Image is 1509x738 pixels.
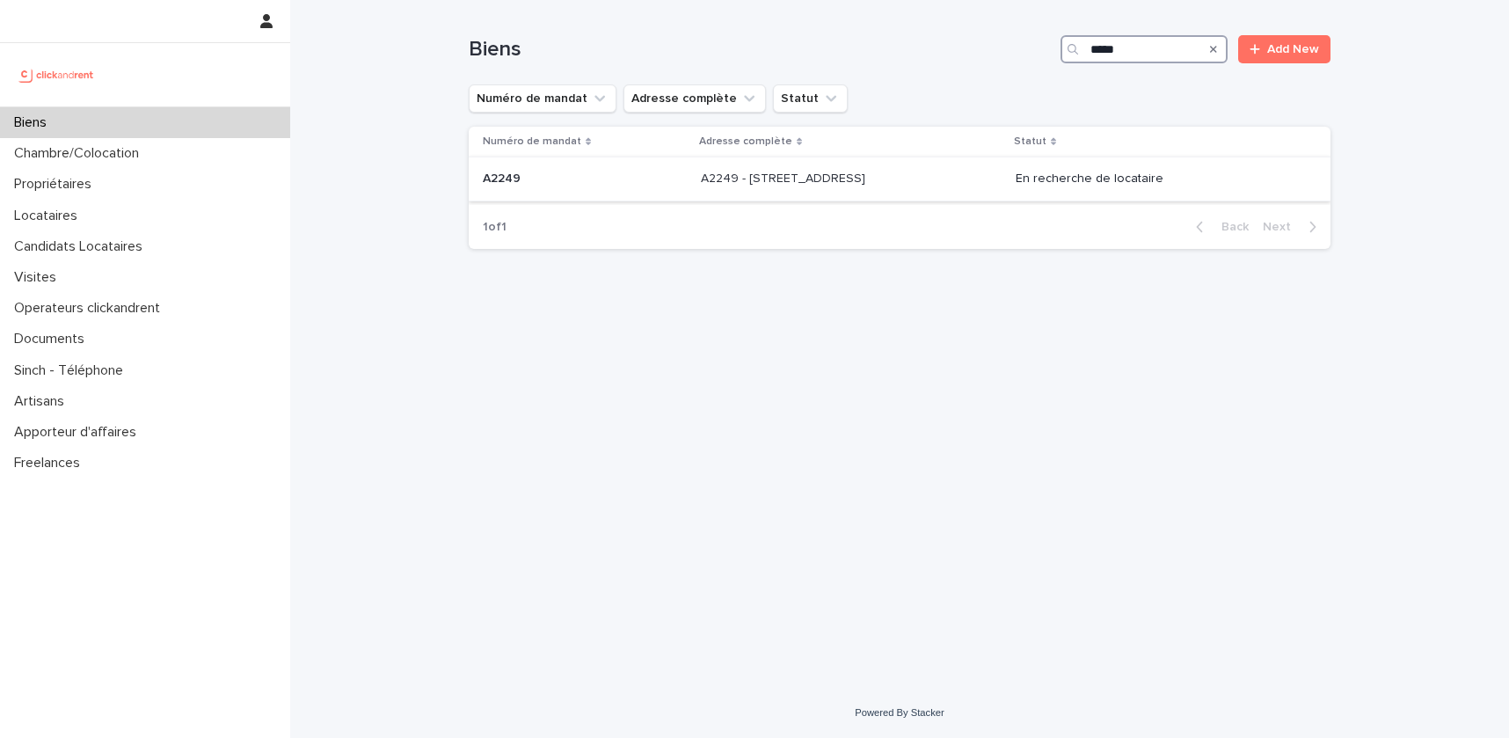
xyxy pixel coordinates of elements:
[1182,219,1256,235] button: Back
[7,114,61,131] p: Biens
[1267,43,1319,55] span: Add New
[773,84,848,113] button: Statut
[7,176,106,193] p: Propriétaires
[469,84,616,113] button: Numéro de mandat
[7,424,150,441] p: Apporteur d'affaires
[483,168,524,186] p: A2249
[7,145,153,162] p: Chambre/Colocation
[7,362,137,379] p: Sinch - Téléphone
[7,331,98,347] p: Documents
[14,57,99,92] img: UCB0brd3T0yccxBKYDjQ
[469,37,1053,62] h1: Biens
[7,208,91,224] p: Locataires
[855,707,944,718] a: Powered By Stacker
[1014,132,1046,151] p: Statut
[7,393,78,410] p: Artisans
[469,206,521,249] p: 1 of 1
[623,84,766,113] button: Adresse complète
[483,132,581,151] p: Numéro de mandat
[7,269,70,286] p: Visites
[1061,35,1228,63] input: Search
[7,300,174,317] p: Operateurs clickandrent
[699,132,792,151] p: Adresse complète
[7,238,157,255] p: Candidats Locataires
[7,455,94,471] p: Freelances
[1256,219,1330,235] button: Next
[1016,172,1302,186] p: En recherche de locataire
[469,157,1330,201] tr: A2249A2249 A2249 - [STREET_ADDRESS]A2249 - [STREET_ADDRESS] En recherche de locataire
[1263,221,1301,233] span: Next
[1211,221,1249,233] span: Back
[1238,35,1330,63] a: Add New
[701,168,869,186] p: A2249 - [STREET_ADDRESS]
